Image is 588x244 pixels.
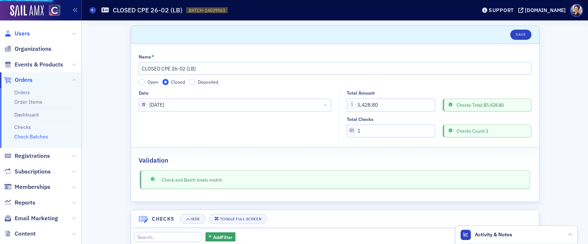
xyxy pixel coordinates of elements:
[139,90,149,96] div: Date
[15,199,35,207] span: Reports
[4,199,35,207] a: Reports
[139,79,145,85] input: Open
[4,230,36,238] a: Content
[49,5,60,16] img: SailAMX
[209,214,267,224] button: Toggle Full Screen
[157,176,223,183] span: Check and Batch totals match.
[570,4,583,17] span: Profile
[113,6,182,15] h1: CLOSED CPE 26-02 (LB)
[198,79,218,85] span: Deposited
[220,217,261,221] div: Toggle Full Screen
[205,232,235,241] button: AddFilter
[10,5,44,17] img: SailAMX
[162,79,169,85] input: Closed
[15,76,32,84] span: Orders
[14,133,48,140] a: Check Batches
[347,90,375,96] div: Total Amount
[510,30,531,40] button: Save
[4,61,63,69] a: Events & Products
[171,79,185,85] span: Closed
[15,230,36,238] span: Content
[15,214,58,222] span: Email Marketing
[15,168,51,176] span: Subscriptions
[4,183,50,191] a: Memberships
[454,102,503,108] span: Checks Total:
[4,214,58,222] a: Email Marketing
[191,217,200,221] div: Hide
[213,234,232,240] span: Add Filter
[189,79,196,85] input: Deposited
[152,215,174,223] h4: Checks
[15,152,50,160] span: Registrations
[4,76,32,84] a: Orders
[4,30,30,38] a: Users
[14,124,31,130] a: Checks
[180,214,205,224] button: Hide
[15,183,50,191] span: Memberships
[489,7,514,14] div: Support
[4,45,51,53] a: Organizations
[14,111,39,118] a: Dashboard
[484,102,504,108] span: $5,428.80
[139,99,331,111] input: MM/DD/YYYY
[151,54,154,59] abbr: This field is required
[139,156,168,165] h2: Validation
[134,232,203,242] input: Search…
[347,117,373,122] div: Total Checks
[4,152,50,160] a: Registrations
[139,54,151,60] div: Name
[518,8,568,13] button: [DOMAIN_NAME]
[454,127,488,134] span: Checks Count: 1
[189,7,225,14] span: BATCH-14029563
[14,99,42,105] a: Order Items
[321,99,331,111] button: Close
[525,7,566,14] div: [DOMAIN_NAME]
[147,79,158,85] span: Open
[4,168,51,176] a: Subscriptions
[15,30,30,38] span: Users
[475,231,512,239] span: Activity & Notes
[15,61,63,69] span: Events & Products
[44,5,60,17] a: View Homepage
[15,45,51,53] span: Organizations
[347,99,435,111] input: 0.00
[14,89,30,96] a: Orders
